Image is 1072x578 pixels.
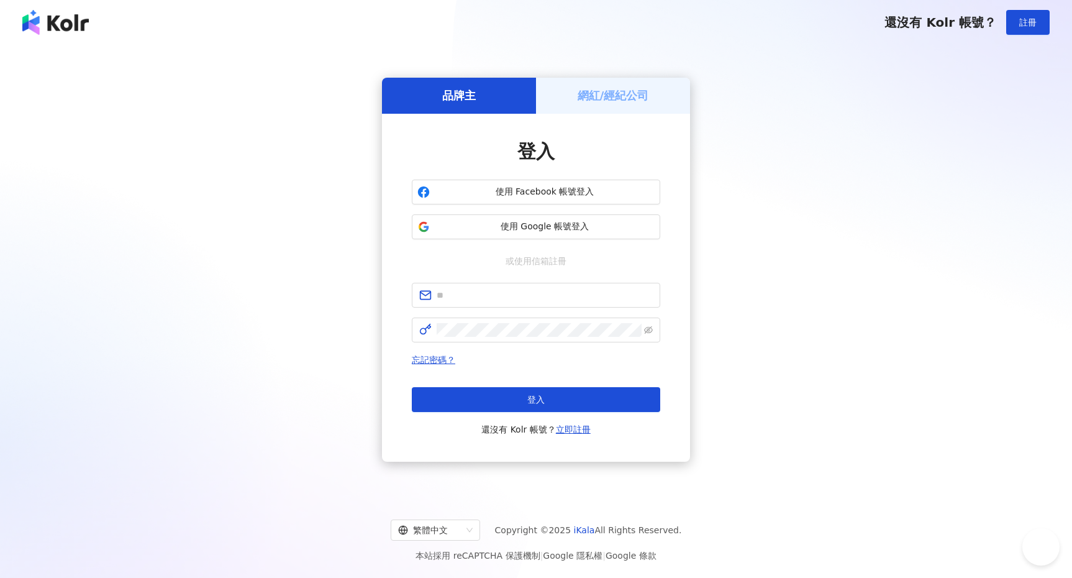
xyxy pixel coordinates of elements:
[574,525,595,535] a: iKala
[481,422,591,437] span: 還沒有 Kolr 帳號？
[884,15,996,30] span: 還沒有 Kolr 帳號？
[606,551,656,561] a: Google 條款
[543,551,602,561] a: Google 隱私權
[497,254,575,268] span: 或使用信箱註冊
[1006,10,1050,35] button: 註冊
[517,140,555,162] span: 登入
[540,551,543,561] span: |
[1022,528,1060,566] iframe: Help Scout Beacon - Open
[556,424,591,434] a: 立即註冊
[22,10,89,35] img: logo
[412,387,660,412] button: 登入
[495,523,682,538] span: Copyright © 2025 All Rights Reserved.
[602,551,606,561] span: |
[412,355,455,365] a: 忘記密碼？
[435,186,655,198] span: 使用 Facebook 帳號登入
[644,326,653,334] span: eye-invisible
[416,548,656,563] span: 本站採用 reCAPTCHA 保護機制
[1019,17,1037,27] span: 註冊
[412,214,660,239] button: 使用 Google 帳號登入
[412,180,660,204] button: 使用 Facebook 帳號登入
[578,88,649,103] h5: 網紅/經紀公司
[527,395,545,405] span: 登入
[442,88,476,103] h5: 品牌主
[435,221,655,233] span: 使用 Google 帳號登入
[398,520,461,540] div: 繁體中文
